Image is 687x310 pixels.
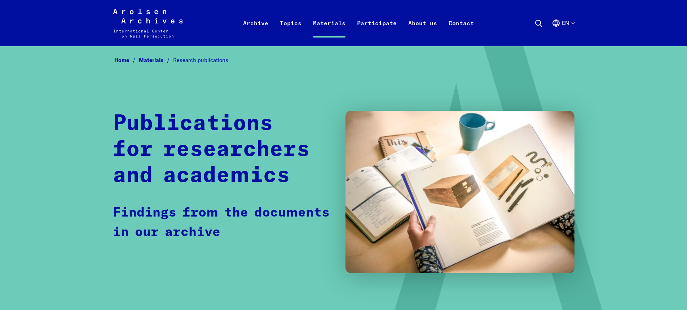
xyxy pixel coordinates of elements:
[113,55,574,66] nav: Breadcrumb
[552,19,574,45] button: English, language selection
[173,57,228,64] span: Research publications
[443,17,480,46] a: Contact
[139,57,173,64] a: Materials
[237,9,480,38] nav: Primary
[274,17,307,46] a: Topics
[402,17,443,46] a: About us
[113,113,310,187] strong: Publications for researchers and academics
[351,17,402,46] a: Participate
[307,17,351,46] a: Materials
[113,203,331,242] p: Findings from the documents in our archive
[237,17,274,46] a: Archive
[114,57,139,64] a: Home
